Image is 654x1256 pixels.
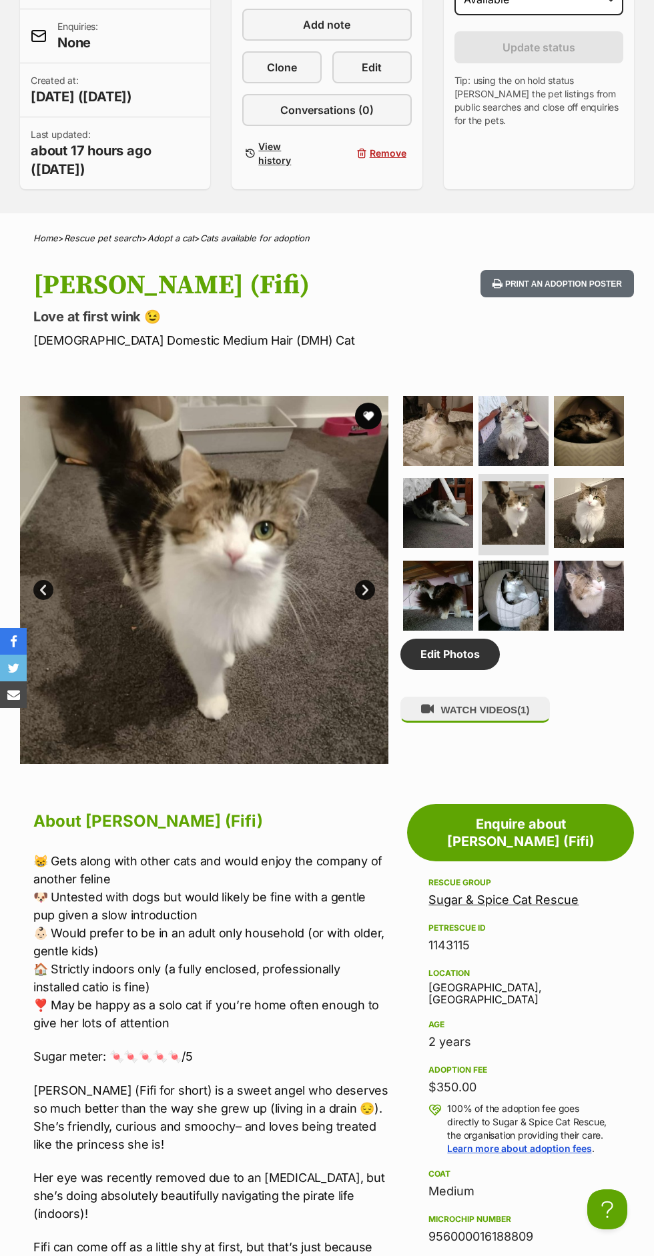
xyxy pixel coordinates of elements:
[517,704,529,715] span: (1)
[400,697,550,723] button: WATCH VIDEOS(1)
[200,233,310,243] a: Cats available for adoption
[428,936,613,955] div: 1143115
[428,1169,613,1179] div: Coat
[403,478,473,548] img: Photo of Ferrero Rocher (Fifi)
[454,31,623,63] button: Update status
[242,137,322,170] a: View history
[447,1102,613,1155] p: 100% of the adoption fee goes directly to Sugar & Spice Cat Rescue, the organisation providing th...
[428,893,579,907] a: Sugar & Spice Cat Rescue
[478,561,549,631] img: Photo of Ferrero Rocher (Fifi)
[242,51,322,83] a: Clone
[428,1227,613,1246] div: 956000016188809
[332,51,412,83] a: Edit
[267,59,297,75] span: Clone
[33,270,402,301] h1: [PERSON_NAME] (Fifi)
[31,74,132,106] p: Created at:
[33,331,402,349] p: [DEMOGRAPHIC_DATA] Domestic Medium Hair (DMH) Cat
[428,1078,613,1097] div: $350.00
[554,478,624,548] img: Photo of Ferrero Rocher (Fifi)
[503,39,575,55] span: Update status
[428,968,613,979] div: Location
[407,804,634,861] a: Enquire about [PERSON_NAME] (Fifi)
[447,1143,591,1154] a: Learn more about adoption fees
[57,20,98,52] p: Enquiries:
[428,1033,613,1051] div: 2 years
[57,33,98,52] span: None
[428,877,613,888] div: Rescue group
[554,561,624,631] img: Photo of Ferrero Rocher (Fifi)
[33,233,58,243] a: Home
[428,1065,613,1075] div: Adoption fee
[33,580,53,600] a: Prev
[403,561,473,631] img: Photo of Ferrero Rocher (Fifi)
[428,1214,613,1225] div: Microchip number
[280,102,374,118] span: Conversations (0)
[355,403,382,429] button: favourite
[64,233,141,243] a: Rescue pet search
[428,923,613,933] div: PetRescue ID
[428,1182,613,1201] div: Medium
[258,139,316,167] span: View history
[362,59,382,75] span: Edit
[33,307,402,326] p: Love at first wink 😉
[428,1019,613,1030] div: Age
[33,1169,388,1223] p: Her eye was recently removed due to an [MEDICAL_DATA], but she’s doing absolutely beautifully nav...
[33,1047,388,1065] p: Sugar meter: 🍬🍬🍬🍬🍬/5
[33,1081,388,1153] p: [PERSON_NAME] (Fifi for short) is a sweet angel who deserves so much better than the way she grew...
[303,17,350,33] span: Add note
[554,396,624,466] img: Photo of Ferrero Rocher (Fifi)
[355,580,375,600] a: Next
[482,481,545,545] img: Photo of Ferrero Rocher (Fifi)
[587,1189,627,1229] iframe: Help Scout Beacon - Open
[480,270,634,297] button: Print an adoption poster
[242,94,411,126] a: Conversations (0)
[31,87,132,106] span: [DATE] ([DATE])
[403,396,473,466] img: Photo of Ferrero Rocher (Fifi)
[454,74,623,127] p: Tip: using the on hold status [PERSON_NAME] the pet listings from public searches and close off e...
[33,807,388,836] h2: About [PERSON_NAME] (Fifi)
[370,146,406,160] span: Remove
[478,396,549,466] img: Photo of Ferrero Rocher (Fifi)
[428,965,613,1006] div: [GEOGRAPHIC_DATA], [GEOGRAPHIC_DATA]
[147,233,194,243] a: Adopt a cat
[31,128,200,179] p: Last updated:
[31,141,200,179] span: about 17 hours ago ([DATE])
[242,9,411,41] a: Add note
[33,852,388,1032] p: 😸 Gets along with other cats and would enjoy the company of another feline 🐶 Untested with dogs b...
[332,137,412,170] button: Remove
[400,639,500,669] a: Edit Photos
[20,396,388,764] img: Photo of Ferrero Rocher (Fifi)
